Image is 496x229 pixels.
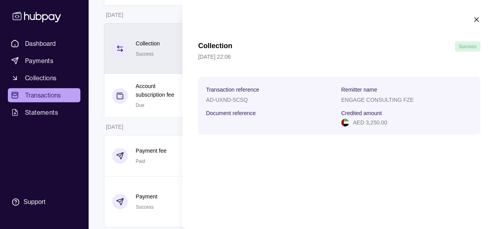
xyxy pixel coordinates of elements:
p: Credited amount [341,110,382,116]
p: Transaction reference [206,87,259,93]
p: AED 3,250.00 [353,118,387,127]
p: [DATE] 22:06 [198,52,480,61]
h1: Collection [198,41,232,52]
p: Remitter name [341,87,377,93]
span: Success [459,44,476,49]
p: Document reference [206,110,256,116]
p: AD-UXND-5CSQ [206,97,248,103]
img: ae [341,119,349,126]
p: ENGAGE CONSULTING FZE [341,97,414,103]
